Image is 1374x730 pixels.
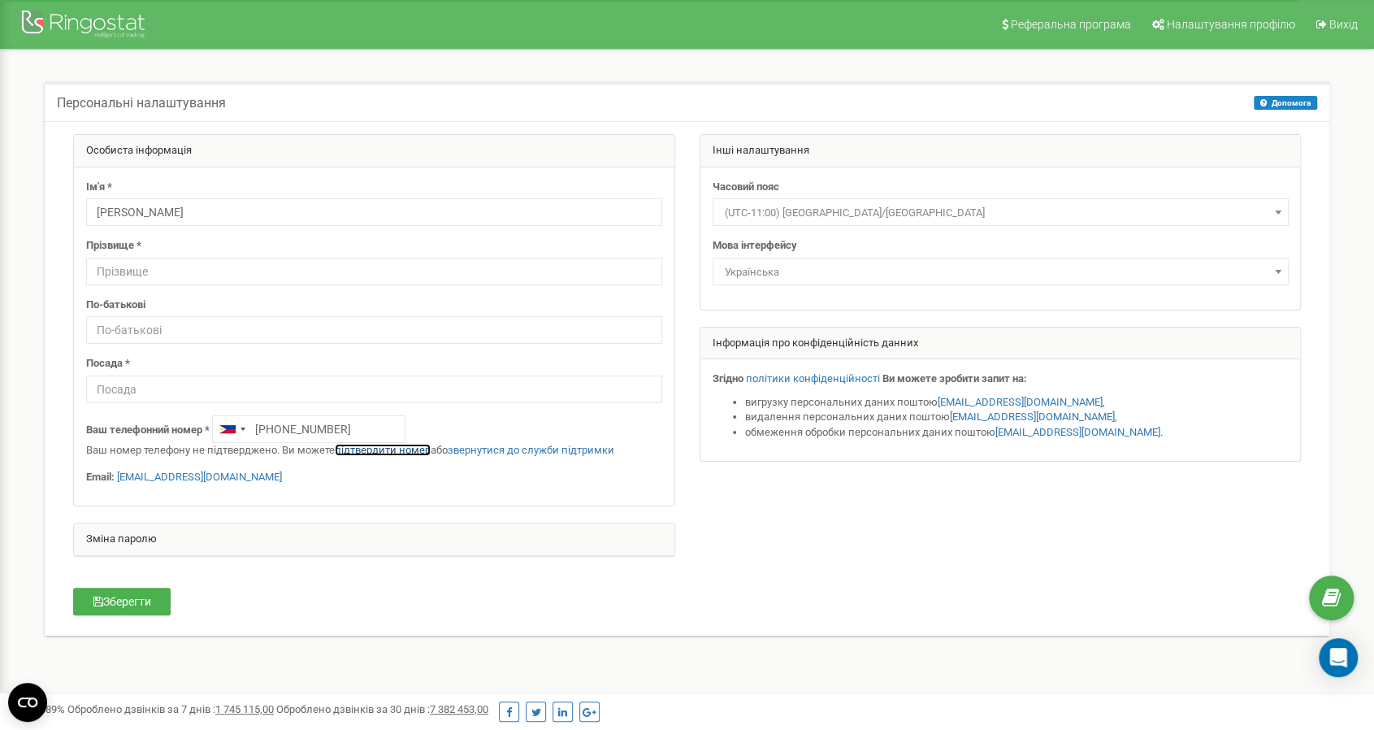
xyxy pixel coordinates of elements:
a: [EMAIL_ADDRESS][DOMAIN_NAME] [995,426,1160,438]
a: [EMAIL_ADDRESS][DOMAIN_NAME] [117,471,282,483]
input: Ім'я [86,198,662,226]
a: звернутися до служби підтримки [448,444,614,456]
div: Інформація про конфіденційність данних [700,328,1301,360]
button: Допомога [1254,96,1317,110]
span: Українська [713,258,1289,285]
label: Мова інтерфейсу [713,238,797,254]
label: По-батькові [86,298,145,313]
input: Посада [86,376,662,403]
label: Ваш телефонний номер * [86,423,210,438]
span: Українська [718,261,1283,284]
div: Особиста інформація [74,135,674,167]
a: політики конфіденційності [746,372,880,385]
label: Часовий пояс [713,180,779,195]
button: Зберегти [73,588,171,615]
div: Telephone country code [213,416,250,442]
li: вигрузку персональних даних поштою , [745,395,1289,411]
strong: Ви можете зробити запит на: [882,372,1027,385]
label: Прізвище * [86,238,141,254]
div: Інші налаштування [700,135,1301,167]
u: 7 382 453,00 [430,703,488,715]
div: Open Intercom Messenger [1319,638,1358,677]
label: Ім'я * [86,180,112,195]
p: Ваш номер телефону не підтверджено. Ви можете або [86,443,662,458]
h5: Персональні налаштування [57,96,226,111]
span: Налаштування профілю [1167,18,1295,31]
li: видалення персональних даних поштою , [745,410,1289,425]
label: Посада * [86,356,130,372]
a: підтвердити номер [335,444,431,456]
span: Оброблено дзвінків за 7 днів : [67,703,274,715]
a: [EMAIL_ADDRESS][DOMAIN_NAME] [950,411,1115,423]
span: (UTC-11:00) Pacific/Midway [713,198,1289,226]
button: Open CMP widget [8,683,47,722]
span: Реферальна програма [1011,18,1131,31]
span: Вихід [1329,18,1358,31]
span: Оброблено дзвінків за 30 днів : [276,703,488,715]
input: +1-800-555-55-55 [212,415,405,443]
div: Зміна паролю [74,524,674,556]
input: По-батькові [86,316,662,344]
span: (UTC-11:00) Pacific/Midway [718,202,1283,224]
li: обмеження обробки персональних даних поштою . [745,425,1289,441]
input: Прізвище [86,258,662,285]
strong: Email: [86,471,115,483]
a: [EMAIL_ADDRESS][DOMAIN_NAME] [938,396,1103,408]
u: 1 745 115,00 [215,703,274,715]
strong: Згідно [713,372,743,385]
